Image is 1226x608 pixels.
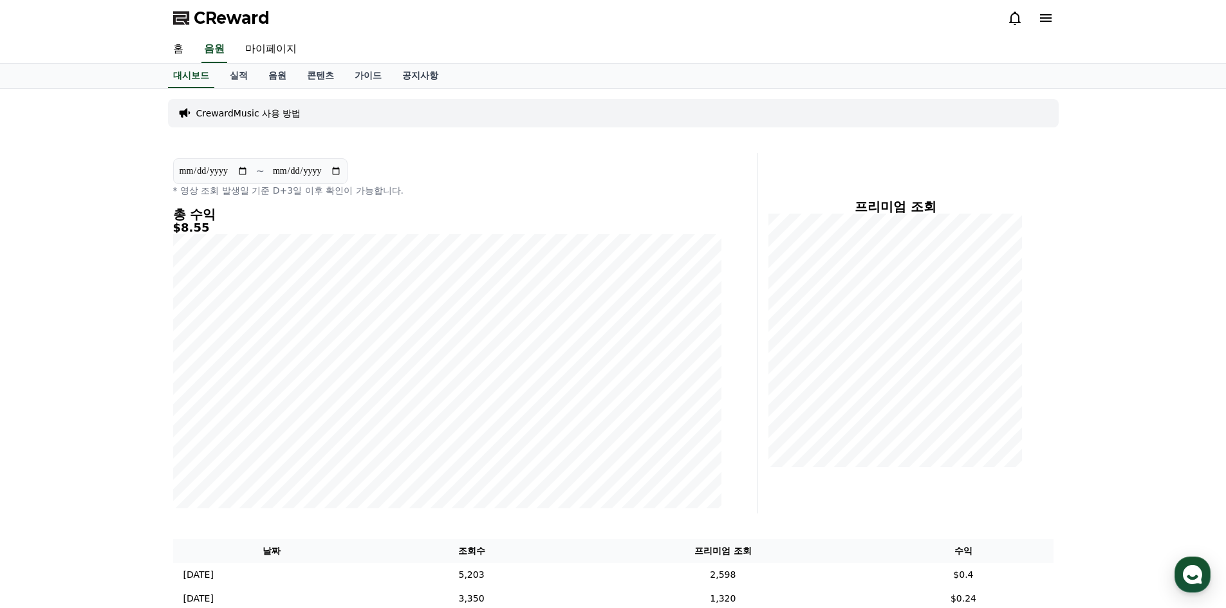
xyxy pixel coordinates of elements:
[256,163,265,179] p: ~
[572,563,873,587] td: 2,598
[873,563,1053,587] td: $0.4
[194,8,270,28] span: CReward
[219,64,258,88] a: 실적
[173,221,721,234] h5: $8.55
[297,64,344,88] a: 콘텐츠
[258,64,297,88] a: 음원
[371,539,573,563] th: 조회수
[173,207,721,221] h4: 총 수익
[168,64,214,88] a: 대시보드
[572,539,873,563] th: 프리미엄 조회
[235,36,307,63] a: 마이페이지
[344,64,392,88] a: 가이드
[173,8,270,28] a: CReward
[183,592,214,605] p: [DATE]
[173,539,371,563] th: 날짜
[768,199,1023,214] h4: 프리미엄 조회
[163,36,194,63] a: 홈
[173,184,721,197] p: * 영상 조회 발생일 기준 D+3일 이후 확인이 가능합니다.
[201,36,227,63] a: 음원
[196,107,301,120] a: CrewardMusic 사용 방법
[873,539,1053,563] th: 수익
[183,568,214,582] p: [DATE]
[371,563,573,587] td: 5,203
[392,64,449,88] a: 공지사항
